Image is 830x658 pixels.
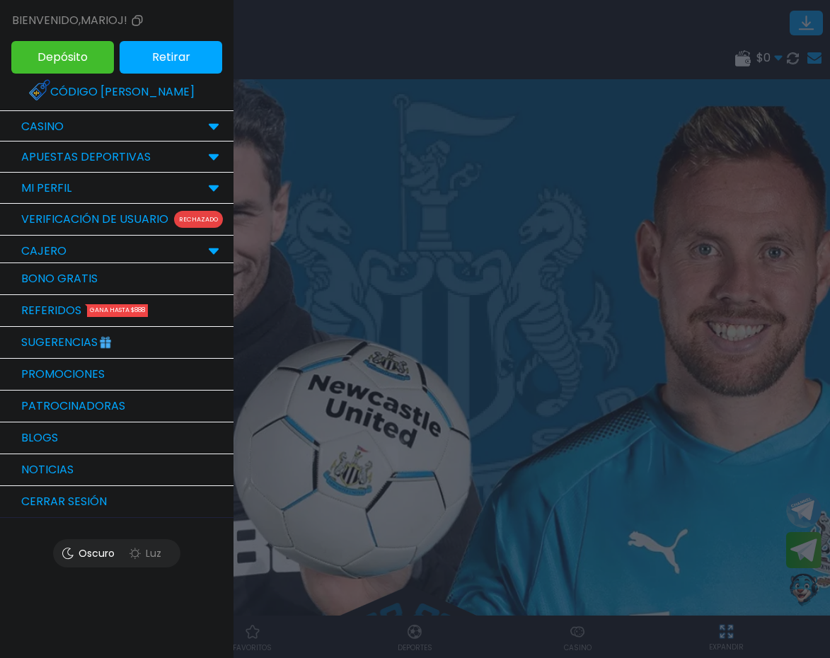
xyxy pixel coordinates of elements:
[53,539,180,567] button: OscuroLuz
[87,304,148,317] div: Gana hasta $888
[28,79,50,100] img: Redeem
[21,118,64,135] p: CASINO
[21,180,71,197] p: MI PERFIL
[113,543,177,564] div: Luz
[21,243,67,260] p: CAJERO
[120,41,222,74] button: Retirar
[11,41,114,74] button: Depósito
[174,211,223,228] p: Rechazado
[98,331,113,347] img: Gift
[29,76,205,108] a: Código [PERSON_NAME]
[21,149,151,166] p: Apuestas Deportivas
[12,12,146,29] div: Bienvenido , marioj!
[57,543,120,564] div: Oscuro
